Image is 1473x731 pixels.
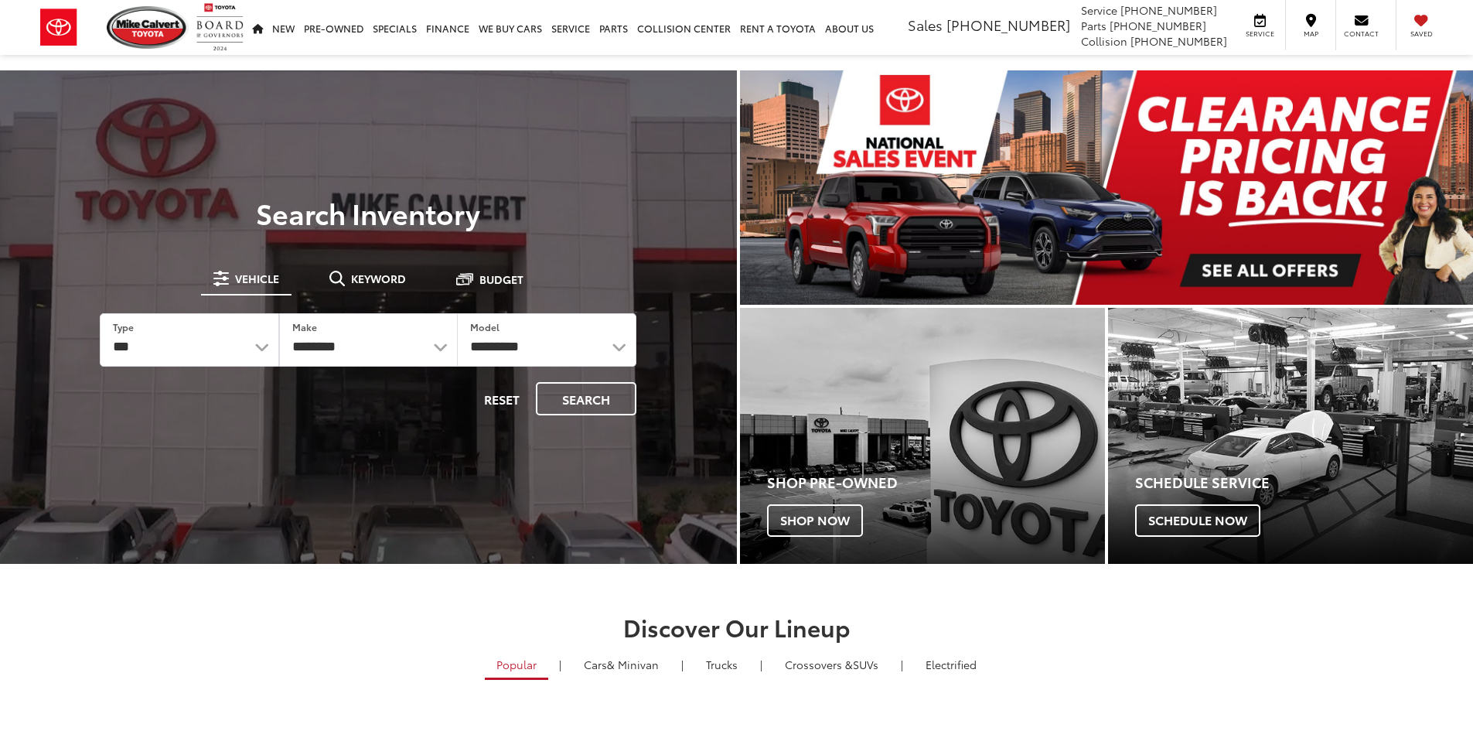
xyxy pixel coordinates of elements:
[192,614,1282,640] h2: Discover Our Lineup
[607,657,659,672] span: & Minivan
[65,197,672,228] h3: Search Inventory
[1344,29,1379,39] span: Contact
[914,651,988,678] a: Electrified
[555,657,565,672] li: |
[767,504,863,537] span: Shop Now
[1081,2,1117,18] span: Service
[908,15,943,35] span: Sales
[740,308,1105,564] a: Shop Pre-Owned Shop Now
[897,657,907,672] li: |
[351,273,406,284] span: Keyword
[572,651,670,678] a: Cars
[536,382,636,415] button: Search
[235,273,279,284] span: Vehicle
[694,651,749,678] a: Trucks
[485,651,548,680] a: Popular
[773,651,890,678] a: SUVs
[1108,308,1473,564] a: Schedule Service Schedule Now
[113,320,134,333] label: Type
[756,657,766,672] li: |
[677,657,687,672] li: |
[1294,29,1328,39] span: Map
[1108,308,1473,564] div: Toyota
[946,15,1070,35] span: [PHONE_NUMBER]
[1135,475,1473,490] h4: Schedule Service
[292,320,317,333] label: Make
[785,657,853,672] span: Crossovers &
[767,475,1105,490] h4: Shop Pre-Owned
[1110,18,1206,33] span: [PHONE_NUMBER]
[1404,29,1438,39] span: Saved
[471,382,533,415] button: Reset
[1081,18,1106,33] span: Parts
[1135,504,1260,537] span: Schedule Now
[740,308,1105,564] div: Toyota
[1120,2,1217,18] span: [PHONE_NUMBER]
[1081,33,1127,49] span: Collision
[1130,33,1227,49] span: [PHONE_NUMBER]
[107,6,189,49] img: Mike Calvert Toyota
[470,320,500,333] label: Model
[479,274,523,285] span: Budget
[1243,29,1277,39] span: Service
